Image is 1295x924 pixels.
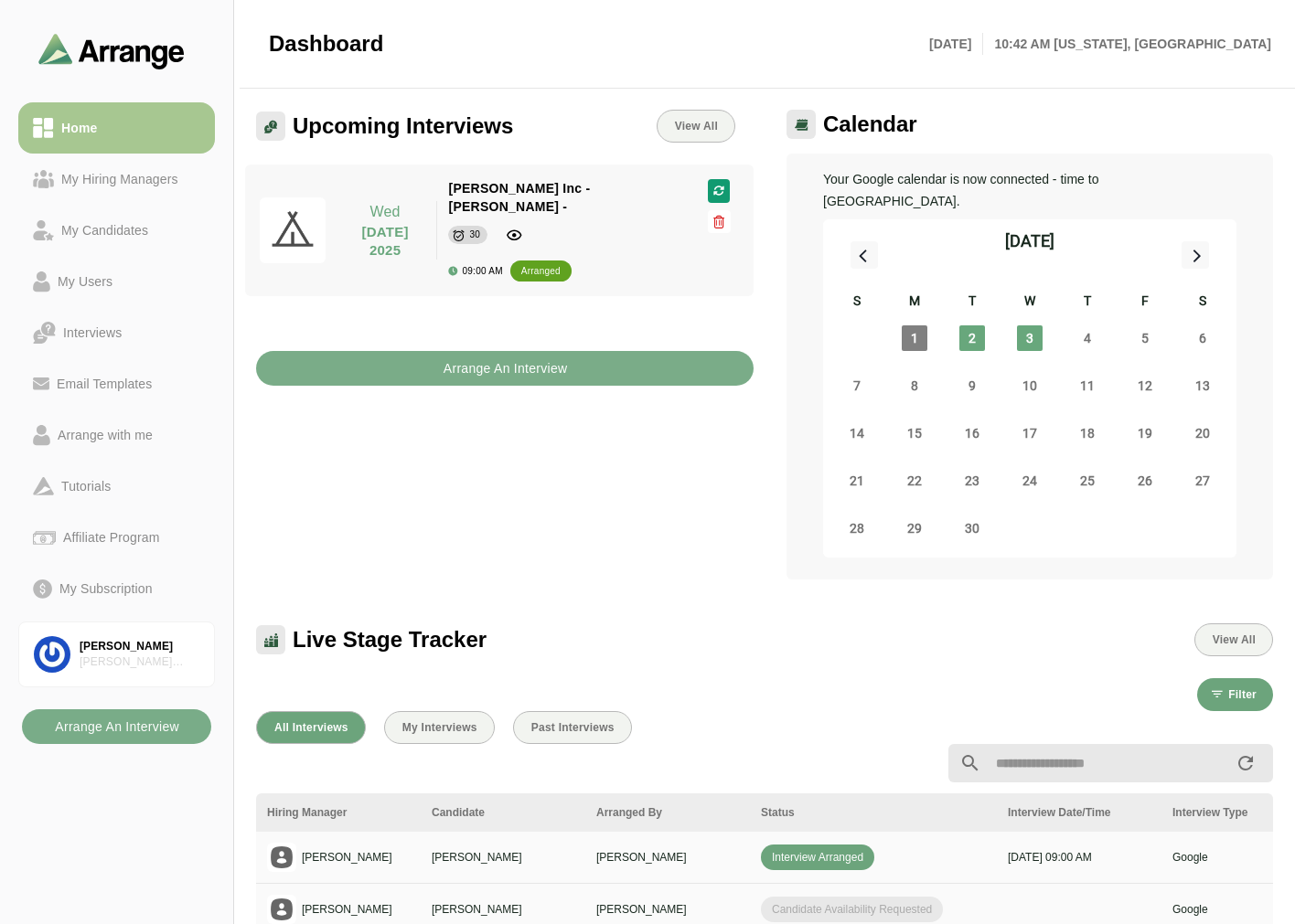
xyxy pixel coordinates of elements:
[521,262,561,281] div: arranged
[293,112,513,140] span: Upcoming Interviews
[432,849,574,866] p: [PERSON_NAME]
[443,351,568,386] b: Arrange An Interview
[18,205,215,256] a: My Candidates
[596,804,739,821] div: Arranged By
[902,420,927,446] span: Monday, September 15, 2025
[844,468,870,494] span: Sunday, September 21, 2025
[260,197,326,263] img: pwa-512x512.png
[513,711,632,744] button: Past Interviews
[80,654,199,670] div: [PERSON_NAME] Associates
[596,849,739,866] p: [PERSON_NAME]
[1190,373,1215,398] span: Saturday, September 13, 2025
[1075,468,1100,494] span: Thursday, September 25, 2025
[1197,678,1273,711] button: Filter
[269,30,383,58] span: Dashboard
[18,307,215,358] a: Interviews
[18,512,215,563] a: Affiliate Program
[432,901,574,918] p: [PERSON_NAME]
[56,526,166,548] div: Affiliate Program
[1132,373,1158,398] span: Friday, September 12, 2025
[1132,325,1158,351] span: Friday, September 5, 2025
[54,219,155,241] div: My Candidates
[54,475,118,497] div: Tutorials
[384,711,495,744] button: My Interviews
[80,639,199,654] div: [PERSON_NAME]
[823,111,917,138] span: Calendar
[1173,291,1231,314] div: S
[448,266,502,276] div: 09:00 AM
[1194,623,1273,656] button: View All
[1190,468,1215,494] span: Saturday, September 27, 2025
[1212,633,1256,646] span: View All
[902,373,927,398] span: Monday, September 8, 2025
[657,110,735,143] a: View All
[1001,291,1059,314] div: W
[302,849,392,866] p: [PERSON_NAME]
[929,33,983,55] p: [DATE]
[54,117,104,139] div: Home
[18,563,215,614] a: My Subscription
[432,804,574,821] div: Candidate
[52,578,160,600] div: My Subscription
[1058,291,1116,314] div: T
[50,271,120,292] div: My Users
[448,181,590,214] span: [PERSON_NAME] Inc - [PERSON_NAME] -
[1008,804,1151,821] div: Interview Date/Time
[959,515,985,541] span: Tuesday, September 30, 2025
[902,515,927,541] span: Monday, September 29, 2025
[1017,373,1043,398] span: Wednesday, September 10, 2025
[302,901,392,918] p: [PERSON_NAME]
[18,461,215,512] a: Tutorials
[1227,688,1257,701] span: Filter
[49,373,159,395] div: Email Templates
[267,804,410,821] div: Hiring Manager
[1235,752,1257,774] i: appended action
[959,373,985,398] span: Tuesday, September 9, 2025
[1075,325,1100,351] span: Thursday, September 4, 2025
[293,626,487,653] span: Live Stage Tracker
[1017,420,1043,446] span: Wednesday, September 17, 2025
[401,721,477,734] span: My Interviews
[1190,420,1215,446] span: Saturday, September 20, 2025
[54,168,186,190] div: My Hiring Managers
[38,33,185,69] img: arrangeai-name-small-logo.4d2b8aee.svg
[1132,420,1158,446] span: Friday, September 19, 2025
[902,468,927,494] span: Monday, September 22, 2025
[959,468,985,494] span: Tuesday, September 23, 2025
[18,102,215,154] a: Home
[1116,291,1173,314] div: F
[273,721,348,734] span: All Interviews
[844,373,870,398] span: Sunday, September 7, 2025
[256,351,754,386] button: Arrange An Interview
[22,709,211,744] button: Arrange An Interview
[902,325,927,351] span: Monday, September 1, 2025
[267,843,296,872] img: placeholder logo
[1132,468,1158,494] span: Friday, September 26, 2025
[844,515,870,541] span: Sunday, September 28, 2025
[50,424,160,446] div: Arrange with me
[18,409,215,461] a: Arrange with me
[1005,228,1054,254] div: [DATE]
[674,120,718,133] span: View All
[56,322,129,344] div: Interviews
[944,291,1001,314] div: T
[1008,849,1151,866] p: [DATE] 09:00 AM
[983,33,1271,55] p: 10:42 AM [US_STATE], [GEOGRAPHIC_DATA]
[1075,420,1100,446] span: Thursday, September 18, 2025
[823,168,1236,212] p: Your Google calendar is now connected - time to [GEOGRAPHIC_DATA].
[844,420,870,446] span: Sunday, September 14, 2025
[18,621,215,687] a: [PERSON_NAME][PERSON_NAME] Associates
[596,901,739,918] p: [PERSON_NAME]
[959,325,985,351] span: Tuesday, September 2, 2025
[829,291,886,314] div: S
[1190,325,1215,351] span: Saturday, September 6, 2025
[18,358,215,409] a: Email Templates
[1075,373,1100,398] span: Thursday, September 11, 2025
[1017,468,1043,494] span: Wednesday, September 24, 2025
[469,226,480,244] div: 30
[530,721,615,734] span: Past Interviews
[18,154,215,205] a: My Hiring Managers
[1017,325,1043,351] span: Wednesday, September 3, 2025
[761,804,986,821] div: Status
[345,223,426,260] p: [DATE] 2025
